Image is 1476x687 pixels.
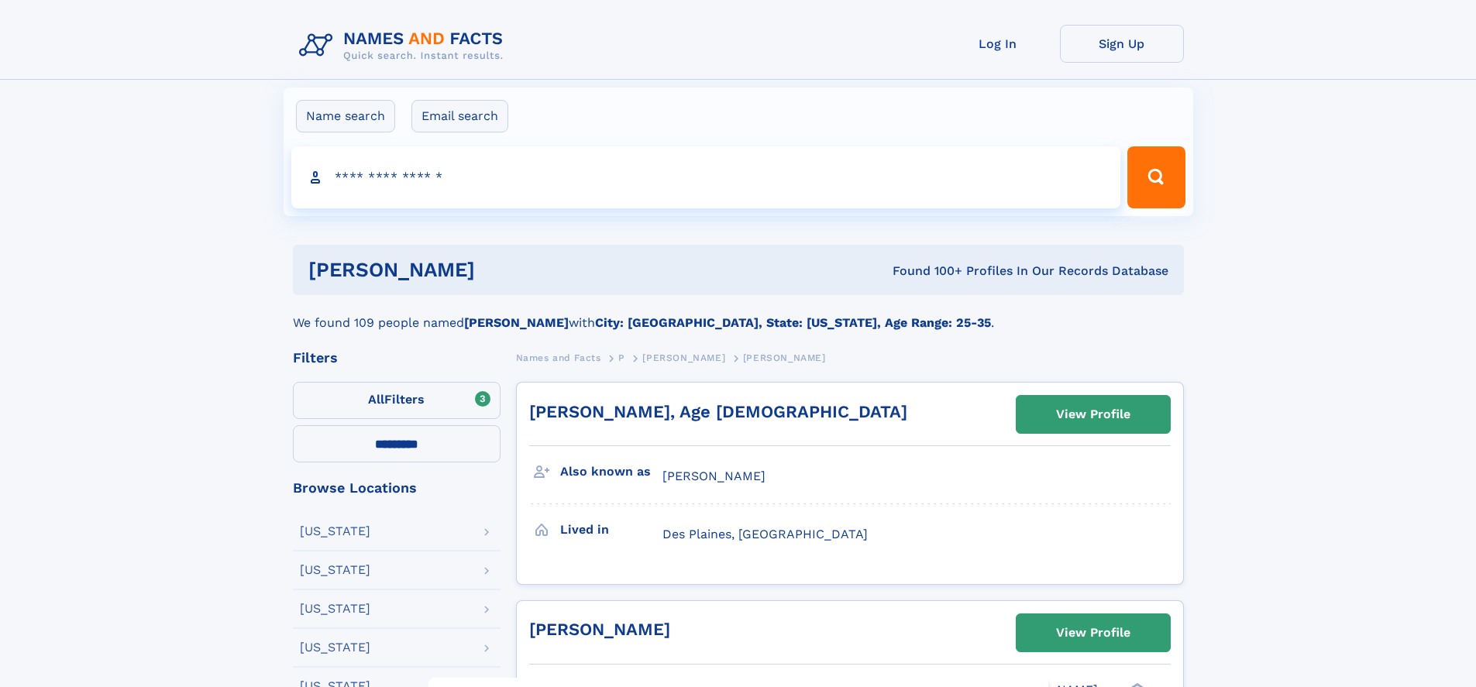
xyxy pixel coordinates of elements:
div: Browse Locations [293,481,501,495]
span: [PERSON_NAME] [642,352,725,363]
a: View Profile [1017,396,1170,433]
a: View Profile [1017,614,1170,651]
a: Names and Facts [516,348,601,367]
span: [PERSON_NAME] [662,469,766,483]
a: Log In [936,25,1060,63]
div: [US_STATE] [300,603,370,615]
h3: Lived in [560,517,662,543]
button: Search Button [1127,146,1185,208]
h1: [PERSON_NAME] [308,260,684,280]
label: Email search [411,100,508,132]
img: Logo Names and Facts [293,25,516,67]
span: [PERSON_NAME] [743,352,826,363]
b: [PERSON_NAME] [464,315,569,330]
span: P [618,352,625,363]
a: [PERSON_NAME], Age [DEMOGRAPHIC_DATA] [529,402,907,421]
div: Found 100+ Profiles In Our Records Database [683,263,1168,280]
a: Sign Up [1060,25,1184,63]
input: search input [291,146,1121,208]
span: Des Plaines, [GEOGRAPHIC_DATA] [662,527,868,541]
span: All [368,392,384,407]
a: [PERSON_NAME] [529,620,670,639]
div: We found 109 people named with . [293,295,1184,332]
div: Filters [293,351,501,365]
a: [PERSON_NAME] [642,348,725,367]
h3: Also known as [560,459,662,485]
b: City: [GEOGRAPHIC_DATA], State: [US_STATE], Age Range: 25-35 [595,315,991,330]
label: Name search [296,100,395,132]
a: P [618,348,625,367]
div: View Profile [1056,615,1130,651]
div: [US_STATE] [300,525,370,538]
label: Filters [293,382,501,419]
div: View Profile [1056,397,1130,432]
div: [US_STATE] [300,641,370,654]
div: [US_STATE] [300,564,370,576]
